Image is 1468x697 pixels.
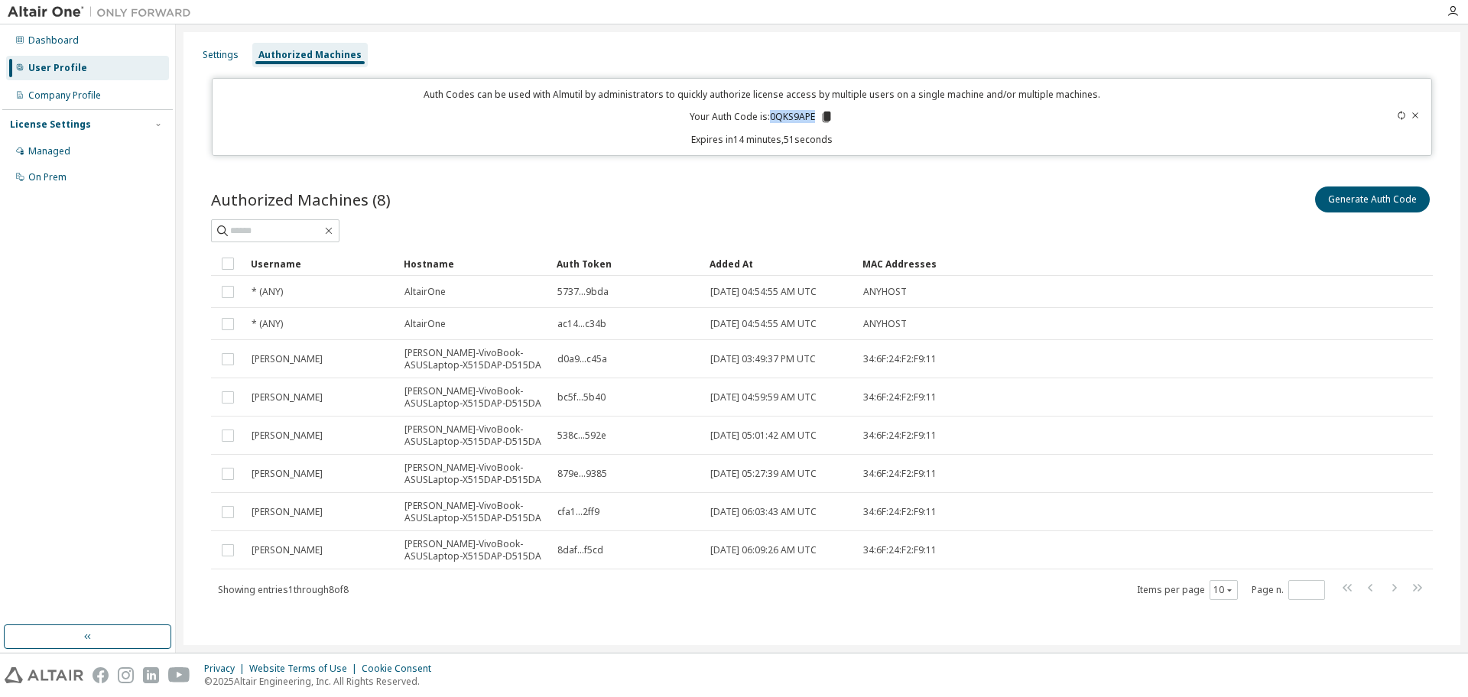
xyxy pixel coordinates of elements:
[863,318,907,330] span: ANYHOST
[93,667,109,683] img: facebook.svg
[557,544,603,556] span: 8daf...f5cd
[211,189,391,210] span: Authorized Machines (8)
[1252,580,1325,600] span: Page n.
[5,667,83,683] img: altair_logo.svg
[404,500,544,524] span: [PERSON_NAME]-VivoBook-ASUSLaptop-X515DAP-D515DA
[251,251,391,276] div: Username
[218,583,349,596] span: Showing entries 1 through 8 of 8
[258,49,362,61] div: Authorized Machines
[863,544,937,556] span: 34:6F:24:F2:F9:11
[118,667,134,683] img: instagram.svg
[168,667,190,683] img: youtube.svg
[28,145,70,157] div: Managed
[710,506,817,518] span: [DATE] 06:03:43 AM UTC
[557,251,697,276] div: Auth Token
[404,347,544,371] span: [PERSON_NAME]-VivoBook-ASUSLaptop-X515DAP-D515DA
[557,353,607,365] span: d0a9...c45a
[252,506,323,518] span: [PERSON_NAME]
[863,430,937,442] span: 34:6F:24:F2:F9:11
[404,462,544,486] span: [PERSON_NAME]-VivoBook-ASUSLaptop-X515DAP-D515DA
[710,286,817,298] span: [DATE] 04:54:55 AM UTC
[143,667,159,683] img: linkedin.svg
[710,318,817,330] span: [DATE] 04:54:55 AM UTC
[404,385,544,410] span: [PERSON_NAME]-VivoBook-ASUSLaptop-X515DAP-D515DA
[252,353,323,365] span: [PERSON_NAME]
[863,286,907,298] span: ANYHOST
[8,5,199,20] img: Altair One
[863,506,937,518] span: 34:6F:24:F2:F9:11
[222,88,1303,101] p: Auth Codes can be used with Almutil by administrators to quickly authorize license access by mult...
[557,468,607,480] span: 879e...9385
[863,353,937,365] span: 34:6F:24:F2:F9:11
[404,286,446,298] span: AltairOne
[404,538,544,562] span: [PERSON_NAME]-VivoBook-ASUSLaptop-X515DAP-D515DA
[222,133,1303,146] p: Expires in 14 minutes, 51 seconds
[252,468,323,480] span: [PERSON_NAME]
[1213,584,1234,596] button: 10
[404,318,446,330] span: AltairOne
[710,544,817,556] span: [DATE] 06:09:26 AM UTC
[362,663,440,675] div: Cookie Consent
[204,663,249,675] div: Privacy
[203,49,239,61] div: Settings
[28,171,67,183] div: On Prem
[28,34,79,47] div: Dashboard
[249,663,362,675] div: Website Terms of Use
[252,286,283,298] span: * (ANY)
[557,430,606,442] span: 538c...592e
[863,468,937,480] span: 34:6F:24:F2:F9:11
[1137,580,1238,600] span: Items per page
[710,353,816,365] span: [DATE] 03:49:37 PM UTC
[404,423,544,448] span: [PERSON_NAME]-VivoBook-ASUSLaptop-X515DAP-D515DA
[710,468,817,480] span: [DATE] 05:27:39 AM UTC
[10,118,91,131] div: License Settings
[710,251,850,276] div: Added At
[28,89,101,102] div: Company Profile
[252,544,323,556] span: [PERSON_NAME]
[557,391,606,404] span: bc5f...5b40
[690,110,833,124] p: Your Auth Code is: 0QKS9APE
[557,506,599,518] span: cfa1...2ff9
[862,251,1265,276] div: MAC Addresses
[863,391,937,404] span: 34:6F:24:F2:F9:11
[404,251,544,276] div: Hostname
[28,62,87,74] div: User Profile
[204,675,440,688] p: © 2025 Altair Engineering, Inc. All Rights Reserved.
[1315,186,1430,212] button: Generate Auth Code
[252,318,283,330] span: * (ANY)
[252,430,323,442] span: [PERSON_NAME]
[710,391,817,404] span: [DATE] 04:59:59 AM UTC
[557,318,606,330] span: ac14...c34b
[252,391,323,404] span: [PERSON_NAME]
[557,286,609,298] span: 5737...9bda
[710,430,817,442] span: [DATE] 05:01:42 AM UTC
